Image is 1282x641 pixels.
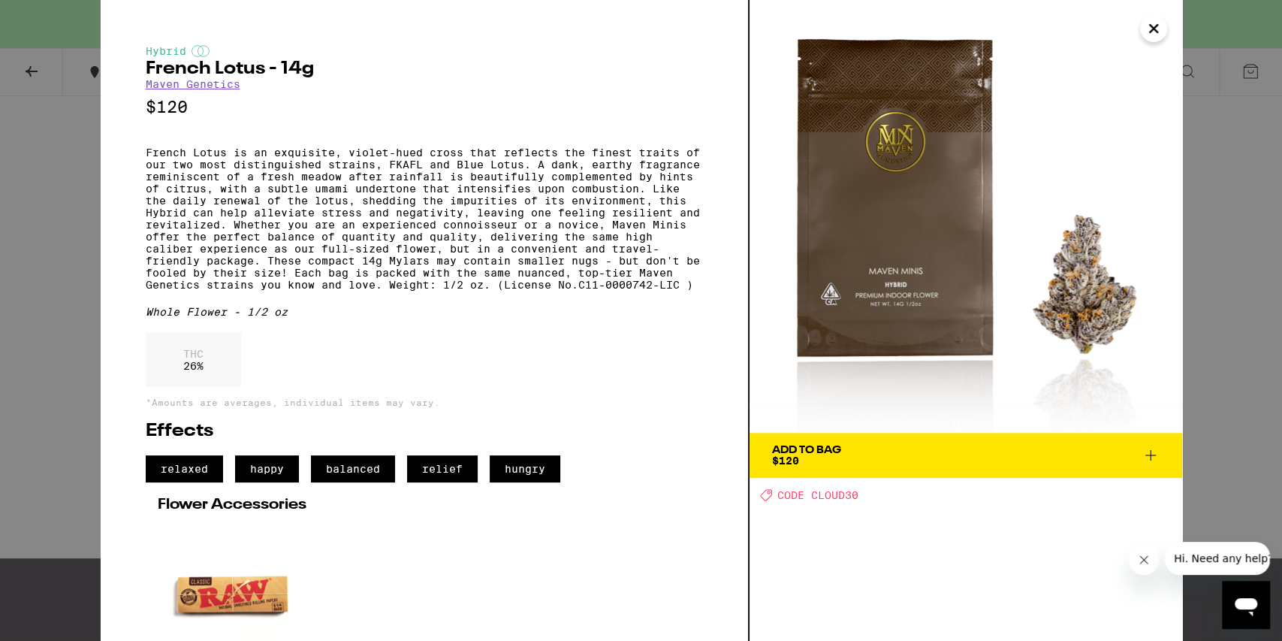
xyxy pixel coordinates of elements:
span: relief [407,455,478,482]
span: CODE CLOUD30 [777,489,858,501]
a: Maven Genetics [146,78,240,90]
p: *Amounts are averages, individual items may vary. [146,398,703,407]
span: relaxed [146,455,223,482]
span: balanced [311,455,395,482]
div: Add To Bag [772,445,841,455]
span: $120 [772,455,799,467]
div: Whole Flower - 1/2 oz [146,306,703,318]
span: hungry [490,455,560,482]
iframe: Message from company [1165,542,1270,575]
div: Hybrid [146,45,703,57]
p: French Lotus is an exquisite, violet-hued cross that reflects the finest traits of our two most d... [146,147,703,291]
img: hybridColor.svg [192,45,210,57]
span: Hi. Need any help? [9,11,108,23]
h2: Flower Accessories [158,497,691,512]
div: 26 % [146,333,241,387]
p: $120 [146,98,703,116]
span: happy [235,455,299,482]
h2: French Lotus - 14g [146,60,703,78]
button: Close [1140,15,1167,42]
h2: Effects [146,422,703,440]
button: Add To Bag$120 [750,433,1182,478]
iframe: Close message [1129,545,1159,575]
iframe: Button to launch messaging window [1222,581,1270,629]
p: THC [183,348,204,360]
